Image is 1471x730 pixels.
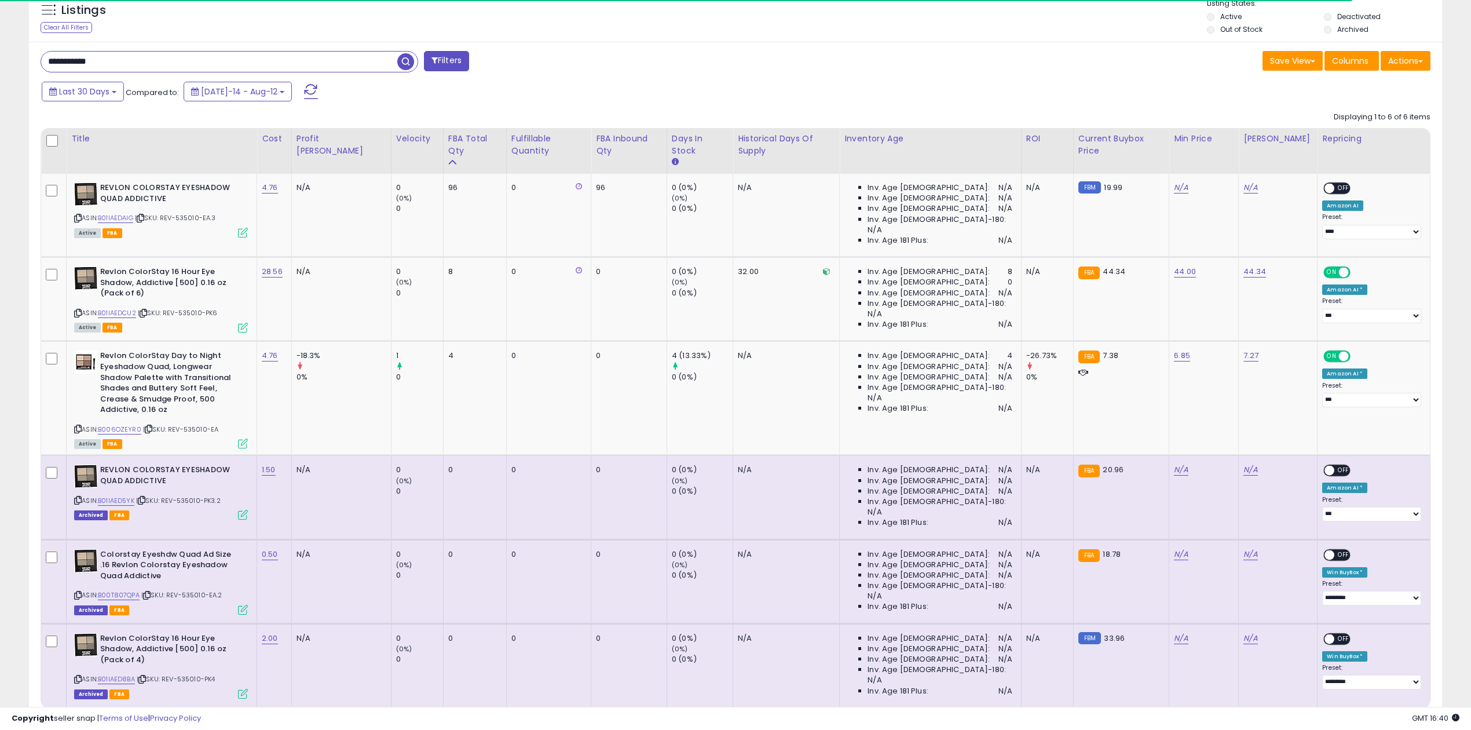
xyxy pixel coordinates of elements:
[1078,351,1100,363] small: FBA
[71,133,252,145] div: Title
[672,633,733,644] div: 0 (0%)
[511,183,582,193] div: 0
[297,549,382,560] div: N/A
[868,319,928,330] span: Inv. Age 181 Plus:
[1026,549,1064,560] div: N/A
[1322,133,1425,145] div: Repricing
[74,549,97,572] img: 41y+UJjt5wL._SL40_.jpg
[74,465,248,519] div: ASIN:
[868,486,990,497] span: Inv. Age [DEMOGRAPHIC_DATA]:
[297,267,382,277] div: N/A
[998,486,1012,497] span: N/A
[738,633,830,644] div: N/A
[1322,651,1367,662] div: Win BuyBox *
[1349,352,1367,362] span: OFF
[1332,55,1368,67] span: Columns
[448,133,502,157] div: FBA Total Qty
[511,351,582,361] div: 0
[297,133,386,157] div: Profit [PERSON_NAME]
[868,570,990,581] span: Inv. Age [DEMOGRAPHIC_DATA]:
[868,665,1006,675] span: Inv. Age [DEMOGRAPHIC_DATA]-180:
[672,372,733,382] div: 0 (0%)
[596,465,658,475] div: 0
[103,228,122,238] span: FBA
[672,203,733,214] div: 0 (0%)
[672,486,733,497] div: 0 (0%)
[1078,181,1101,194] small: FBM
[868,517,928,528] span: Inv. Age 181 Plus:
[868,382,1006,393] span: Inv. Age [DEMOGRAPHIC_DATA]-180:
[100,633,241,669] b: Revlon ColorStay 16 Hour Eye Shadow, Addictive [500] 0.16 oz (Pack of 4)
[1026,267,1064,277] div: N/A
[738,351,830,361] div: N/A
[396,133,438,145] div: Velocity
[1078,632,1101,644] small: FBM
[672,654,733,665] div: 0 (0%)
[998,560,1012,570] span: N/A
[1220,24,1263,34] label: Out of Stock
[262,549,278,560] a: 0.50
[396,549,443,560] div: 0
[1322,382,1421,408] div: Preset:
[1078,549,1100,562] small: FBA
[738,465,830,475] div: N/A
[448,267,497,277] div: 8
[396,267,443,277] div: 0
[868,476,990,486] span: Inv. Age [DEMOGRAPHIC_DATA]:
[61,2,106,19] h5: Listings
[1104,182,1122,193] span: 19.99
[1243,266,1266,278] a: 44.34
[998,644,1012,654] span: N/A
[103,323,122,333] span: FBA
[868,644,990,654] span: Inv. Age [DEMOGRAPHIC_DATA]:
[672,644,688,654] small: (0%)
[1174,266,1196,278] a: 44.00
[998,601,1012,612] span: N/A
[448,633,497,644] div: 0
[596,549,658,560] div: 0
[596,351,658,361] div: 0
[109,689,129,699] span: FBA
[262,182,278,194] a: 4.76
[262,633,278,644] a: 2.00
[1322,284,1367,295] div: Amazon AI *
[135,213,216,222] span: | SKU: REV-535010-EA.3
[844,133,1016,145] div: Inventory Age
[998,193,1012,203] span: N/A
[868,675,881,685] span: N/A
[1322,297,1421,323] div: Preset:
[98,674,135,684] a: B01IAED8BA
[262,464,276,476] a: 1.50
[141,590,222,600] span: | SKU: REV-535010-EA.2
[103,439,122,449] span: FBA
[1334,184,1353,194] span: OFF
[998,362,1012,372] span: N/A
[1026,465,1064,475] div: N/A
[98,308,136,318] a: B01IAEDCU2
[396,278,412,287] small: (0%)
[424,51,469,71] button: Filters
[868,686,928,696] span: Inv. Age 181 Plus:
[396,372,443,382] div: 0
[672,465,733,475] div: 0 (0%)
[868,288,990,298] span: Inv. Age [DEMOGRAPHIC_DATA]:
[1174,350,1190,362] a: 6.85
[511,633,582,644] div: 0
[511,133,586,157] div: Fulfillable Quantity
[1103,464,1124,475] span: 20.96
[74,689,108,699] span: Listings that have been deleted from Seller Central
[868,497,1006,507] span: Inv. Age [DEMOGRAPHIC_DATA]-180:
[74,228,101,238] span: All listings currently available for purchase on Amazon
[738,183,830,193] div: N/A
[1026,372,1073,382] div: 0%
[12,713,201,724] div: seller snap | |
[1243,350,1258,362] a: 7.27
[448,549,497,560] div: 0
[98,213,133,223] a: B01IAEDAIG
[100,465,241,489] b: REVLON COLORSTAY EYESHADOW QUAD ADDICTIVE
[868,183,990,193] span: Inv. Age [DEMOGRAPHIC_DATA]:
[1078,133,1164,157] div: Current Buybox Price
[1243,549,1257,560] a: N/A
[738,133,835,157] div: Historical Days Of Supply
[1322,580,1421,606] div: Preset:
